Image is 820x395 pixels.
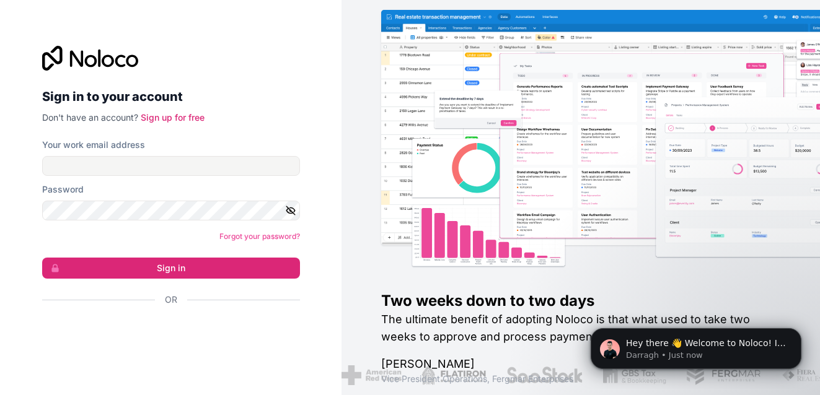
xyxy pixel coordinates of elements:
label: Password [42,183,84,196]
span: Or [165,293,177,306]
h1: Two weeks down to two days [381,291,780,311]
img: /assets/american-red-cross-BAupjrZR.png [342,365,402,385]
input: Password [42,201,300,220]
span: Don't have an account? [42,112,138,123]
h1: Vice President Operations , Fergmar Enterprises [381,373,780,385]
iframe: Intercom notifications message [572,302,820,389]
a: Forgot your password? [219,232,300,241]
button: Sign in [42,258,300,279]
a: Sign up for free [141,112,205,123]
input: Email address [42,156,300,176]
iframe: "Google-বোতামের মাধ্যমে সাইন ইন করুন" [36,319,296,347]
h2: The ultimate benefit of adopting Noloco is that what used to take two weeks to approve and proces... [381,311,780,345]
h2: Sign in to your account [42,85,300,108]
label: Your work email address [42,139,145,151]
h1: [PERSON_NAME] [381,355,780,373]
